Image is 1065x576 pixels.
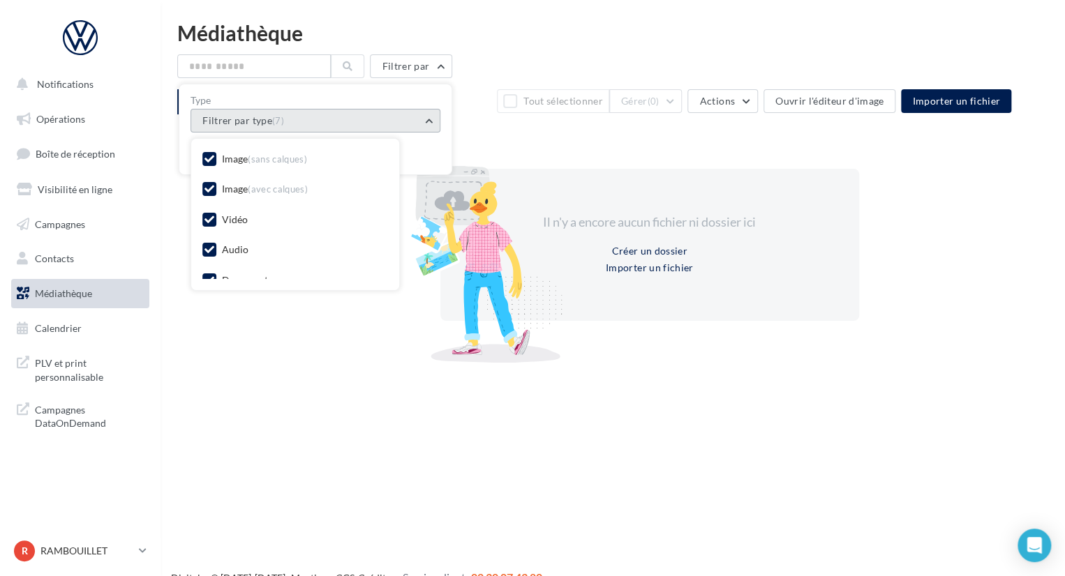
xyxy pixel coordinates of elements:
div: Audio [222,243,248,257]
span: Campagnes [35,218,85,229]
span: Médiathèque [35,287,92,299]
span: (7) [272,115,284,126]
button: Notifications [8,70,147,99]
a: Calendrier [8,314,152,343]
span: PLV et print personnalisable [35,354,144,384]
span: Campagnes DataOnDemand [35,400,144,430]
div: Médiathèque [177,22,1048,43]
button: Actions [687,89,757,113]
button: Ouvrir l'éditeur d'image [764,89,895,113]
span: Calendrier [35,322,82,334]
button: Filtrer par type(7) [191,109,440,132]
a: Campagnes [8,210,152,239]
span: Visibilité en ligne [38,183,112,195]
div: Open Intercom Messenger [1018,529,1051,562]
span: Notifications [37,78,94,90]
a: Visibilité en ligne [8,175,152,204]
p: RAMBOUILLET [40,544,133,558]
span: Il n'y a encore aucun fichier ni dossier ici [543,214,756,229]
div: Document [222,273,268,287]
a: Contacts [8,244,152,273]
span: (avec calques) [248,183,308,195]
span: R [22,544,28,558]
a: Boîte de réception [8,139,152,169]
button: Gérer(0) [609,89,683,113]
span: Boîte de réception [36,148,115,160]
a: Opérations [8,105,152,134]
button: Tout sélectionner [497,89,609,113]
div: Image [222,182,308,196]
a: R RAMBOUILLET [11,538,149,564]
a: Médiathèque [8,279,152,308]
span: (sans calques) [248,153,307,165]
button: Créer un dossier [606,243,693,259]
span: Contacts [35,252,74,264]
div: Vidéo [222,213,248,227]
button: Importer un fichier [600,259,699,276]
div: Image [222,152,307,166]
button: Importer un fichier [901,89,1011,113]
span: Importer un fichier [912,95,1000,107]
a: PLV et print personnalisable [8,348,152,389]
label: Type [191,96,440,105]
span: Opérations [36,113,85,125]
a: Campagnes DataOnDemand [8,395,152,436]
button: Filtrer par [370,54,452,78]
span: Actions [699,95,734,107]
span: (0) [648,96,660,107]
